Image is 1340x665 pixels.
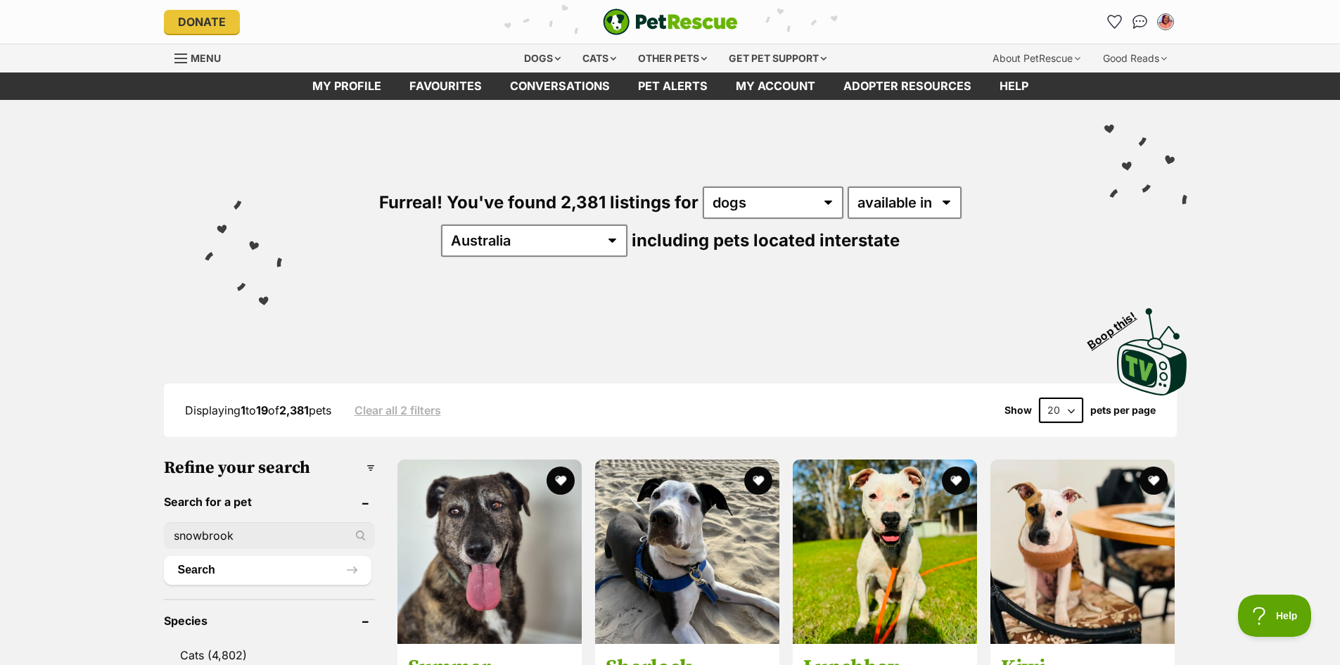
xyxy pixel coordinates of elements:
[164,495,375,508] header: Search for a pet
[1154,11,1177,33] button: My account
[164,556,371,584] button: Search
[1104,11,1126,33] a: Favourites
[983,44,1090,72] div: About PetRescue
[547,467,575,495] button: favourite
[632,230,900,251] span: including pets located interstate
[624,72,722,100] a: Pet alerts
[164,614,375,627] header: Species
[379,192,698,213] span: Furreal! You've found 2,381 listings for
[1117,296,1187,398] a: Boop this!
[1090,405,1156,416] label: pets per page
[355,404,441,417] a: Clear all 2 filters
[256,403,268,417] strong: 19
[1238,595,1312,637] iframe: Help Scout Beacon - Open
[514,44,570,72] div: Dogs
[164,522,375,549] input: Toby
[719,44,836,72] div: Get pet support
[1085,300,1149,351] span: Boop this!
[1117,308,1187,395] img: PetRescue TV logo
[793,460,977,644] img: Lunchbox - Staffordshire Bull Terrier Dog
[595,460,779,644] img: Sherlock - Mastiff Dog
[241,403,245,417] strong: 1
[185,403,331,417] span: Displaying to of pets
[1093,44,1177,72] div: Good Reads
[279,403,309,417] strong: 2,381
[1132,15,1147,29] img: chat-41dd97257d64d25036548639549fe6c8038ab92f7586957e7f3b1b290dea8141.svg
[1159,15,1173,29] img: Sarah Fritsch profile pic
[1004,405,1032,416] span: Show
[298,72,395,100] a: My profile
[829,72,985,100] a: Adopter resources
[744,467,772,495] button: favourite
[603,8,738,35] img: logo-e224e6f780fb5917bec1dbf3a21bbac754714ae5b6737aabdf751b685950b380.svg
[722,72,829,100] a: My account
[395,72,496,100] a: Favourites
[942,467,970,495] button: favourite
[990,460,1175,644] img: Kiwi - Staffy Dog
[191,52,221,64] span: Menu
[1129,11,1151,33] a: Conversations
[985,72,1042,100] a: Help
[603,8,738,35] a: PetRescue
[397,460,582,644] img: Summer - Mixed Dog
[1140,467,1168,495] button: favourite
[1104,11,1177,33] ul: Account quick links
[174,44,231,70] a: Menu
[496,72,624,100] a: conversations
[628,44,717,72] div: Other pets
[573,44,626,72] div: Cats
[164,458,375,478] h3: Refine your search
[164,10,240,34] a: Donate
